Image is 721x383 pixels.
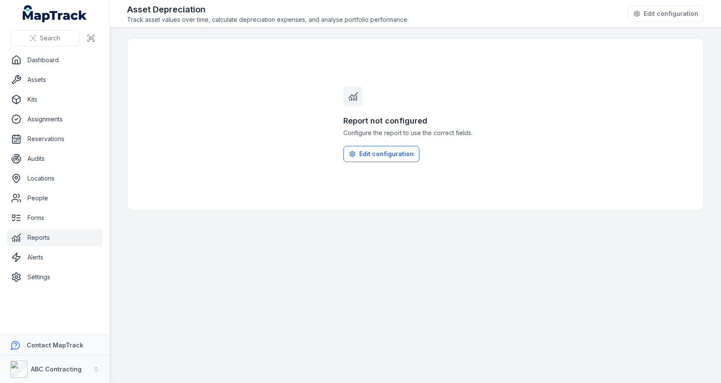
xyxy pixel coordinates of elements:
[27,341,83,349] strong: Contact MapTrack
[7,111,103,128] a: Assignments
[7,170,103,187] a: Locations
[31,365,82,373] strong: ABC Contracting
[127,3,409,15] h2: Asset Depreciation
[343,129,488,137] span: Configure the report to use the correct fields.
[7,51,103,69] a: Dashboard
[7,91,103,108] a: Kits
[127,15,409,24] span: Track asset values over time, calculate depreciation expenses, and analyse portfolio performance.
[7,268,103,286] a: Settings
[7,190,103,207] a: People
[7,229,103,246] a: Reports
[7,249,103,266] a: Alerts
[7,150,103,167] a: Audits
[343,115,488,127] h3: Report not configured
[7,209,103,226] a: Forms
[23,5,87,22] a: MapTrack
[40,34,60,42] span: Search
[10,30,79,46] button: Search
[343,146,419,162] button: Edit configuration
[7,130,103,148] a: Reservations
[628,6,704,22] button: Edit configuration
[7,71,103,88] a: Assets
